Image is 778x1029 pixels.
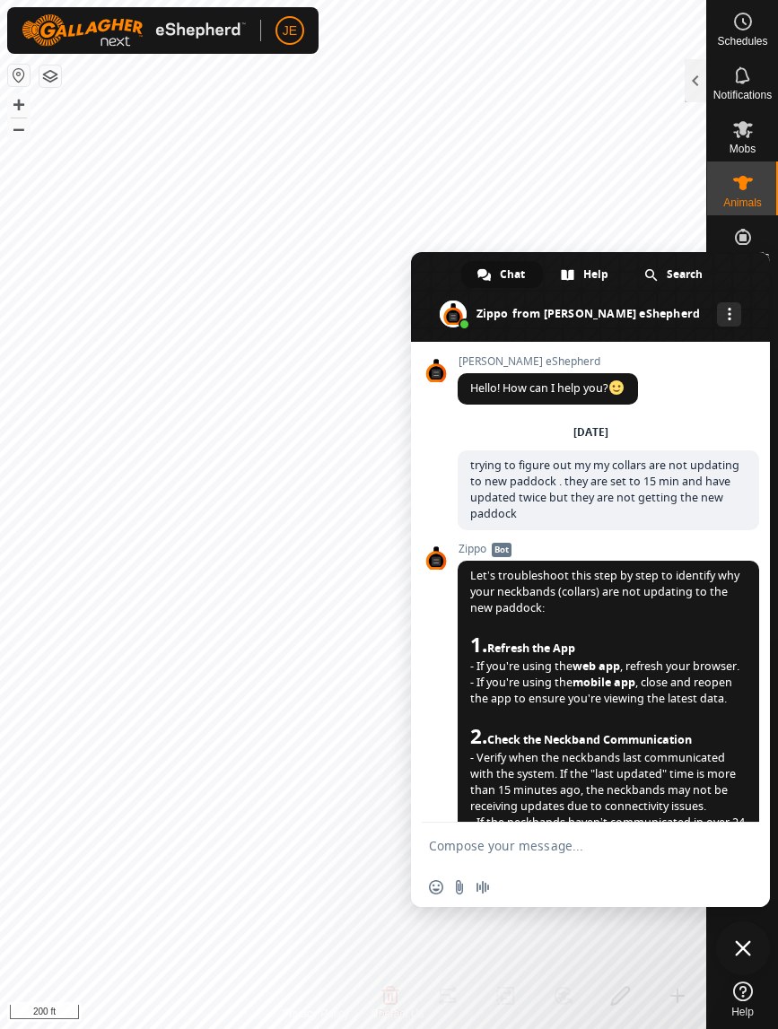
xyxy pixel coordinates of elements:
span: Animals [723,197,762,208]
span: Schedules [717,36,767,47]
span: Send a file [452,880,467,894]
a: Help [707,974,778,1025]
span: 1. [470,634,575,657]
span: 2. [470,726,692,748]
span: Chat [500,261,525,288]
span: Search [667,261,703,288]
img: Gallagher Logo [22,14,246,47]
button: Reset Map [8,65,30,86]
div: Search [628,261,721,288]
div: Close chat [716,921,770,975]
button: Map Layers [39,65,61,87]
span: Mobs [730,144,756,154]
span: Hello! How can I help you? [470,380,625,396]
div: Help [545,261,626,288]
span: Audio message [476,880,490,894]
span: Help [731,1007,754,1017]
span: JE [283,22,297,40]
button: + [8,94,30,116]
span: mobile app [573,675,635,690]
div: Chat [461,261,543,288]
button: – [8,118,30,139]
span: Insert an emoji [429,880,443,894]
span: Help [583,261,608,288]
span: Neckbands [715,251,769,262]
a: Contact Us [371,1006,424,1022]
span: [PERSON_NAME] eShepherd [458,355,638,368]
span: Bot [492,543,511,557]
div: [DATE] [573,427,608,438]
span: Refresh the App [487,641,575,656]
a: Privacy Policy [282,1006,349,1022]
div: More channels [717,302,741,327]
span: Notifications [713,90,772,100]
span: Check the Neckband Communication [487,732,692,747]
span: web app [573,658,620,674]
textarea: Compose your message... [429,838,712,854]
span: Zippo [458,543,759,555]
span: trying to figure out my my collars are not updating to new paddock . they are set to 15 min and h... [470,458,739,521]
